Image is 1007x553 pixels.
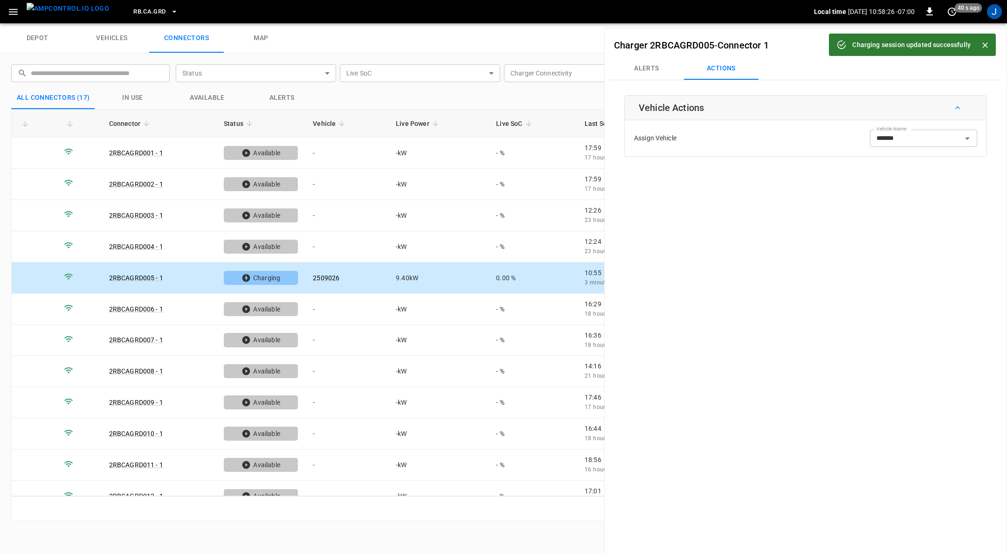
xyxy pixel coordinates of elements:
[224,177,298,191] div: Available
[717,40,769,51] a: Connector 1
[224,489,298,503] div: Available
[224,23,298,53] a: map
[585,154,621,161] span: 17 hours ago
[987,4,1002,19] div: profile-icon
[130,3,181,21] button: RB.CA.GRD
[109,274,163,282] a: 2RBCAGRD005 - 1
[109,367,163,375] a: 2RBCAGRD008 - 1
[585,217,621,223] span: 23 hours ago
[388,263,489,294] td: 9.40 kW
[149,23,224,53] a: connectors
[109,461,163,469] a: 2RBCAGRD011 - 1
[585,331,706,340] p: 16:36
[388,325,489,356] td: - kW
[852,36,971,53] div: Charging session updated successfully
[489,294,577,325] td: - %
[585,393,706,402] p: 17:46
[305,481,388,512] td: -
[245,87,319,109] button: Alerts
[585,466,621,473] span: 16 hours ago
[978,38,992,52] button: Close
[109,305,163,313] a: 2RBCAGRD006 - 1
[585,311,621,317] span: 18 hours ago
[109,430,163,437] a: 2RBCAGRD010 - 1
[961,132,974,145] button: Open
[609,57,684,80] button: Alerts
[585,404,621,410] span: 17 hours ago
[848,7,915,16] p: [DATE] 10:58:26 -07:00
[224,458,298,472] div: Available
[11,87,96,109] button: All Connectors (17)
[388,356,489,387] td: - kW
[305,231,388,263] td: -
[945,4,959,19] button: set refresh interval
[224,271,298,285] div: Charging
[496,118,534,129] span: Live SoC
[489,449,577,481] td: - %
[305,169,388,200] td: -
[955,3,982,13] span: 40 s ago
[388,481,489,512] td: - kW
[876,125,906,133] label: Vehicle Name
[585,455,706,464] p: 18:56
[305,294,388,325] td: -
[109,118,152,129] span: Connector
[224,302,298,316] div: Available
[489,356,577,387] td: - %
[109,212,163,219] a: 2RBCAGRD003 - 1
[585,186,621,192] span: 17 hours ago
[489,418,577,449] td: - %
[388,294,489,325] td: - kW
[489,263,577,294] td: 0.00 %
[814,7,846,16] p: Local time
[585,342,621,348] span: 18 hours ago
[614,38,769,53] h6: -
[224,364,298,378] div: Available
[489,231,577,263] td: - %
[313,118,348,129] span: Vehicle
[388,169,489,200] td: - kW
[224,395,298,409] div: Available
[585,248,621,255] span: 23 hours ago
[388,387,489,418] td: - kW
[585,424,706,433] p: 16:44
[489,387,577,418] td: - %
[585,279,623,286] span: 3 minutes ago
[609,57,1002,80] div: Connectors submenus tabs
[585,435,621,442] span: 18 hours ago
[585,237,706,246] p: 12:24
[585,373,621,379] span: 21 hours ago
[585,118,652,129] span: Last Session Start
[305,138,388,169] td: -
[614,40,714,51] a: Charger 2RBCAGRD005
[313,274,339,282] a: 2509026
[388,418,489,449] td: - kW
[224,333,298,347] div: Available
[585,174,706,184] p: 17:59
[585,206,706,215] p: 12:26
[109,149,163,157] a: 2RBCAGRD001 - 1
[489,138,577,169] td: - %
[684,57,759,80] button: Actions
[489,481,577,512] td: - %
[396,118,441,129] span: Live Power
[109,243,163,250] a: 2RBCAGRD004 - 1
[305,387,388,418] td: -
[109,336,163,344] a: 2RBCAGRD007 - 1
[585,486,706,496] p: 17:01
[489,200,577,231] td: - %
[305,356,388,387] td: -
[388,138,489,169] td: - kW
[109,180,163,188] a: 2RBCAGRD002 - 1
[224,208,298,222] div: Available
[639,100,704,115] h6: Vehicle Actions
[585,299,706,309] p: 16:29
[585,268,706,277] p: 10:55
[388,200,489,231] td: - kW
[170,87,245,109] button: Available
[305,449,388,481] td: -
[75,23,149,53] a: vehicles
[27,3,109,14] img: ampcontrol.io logo
[388,231,489,263] td: - kW
[224,146,298,160] div: Available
